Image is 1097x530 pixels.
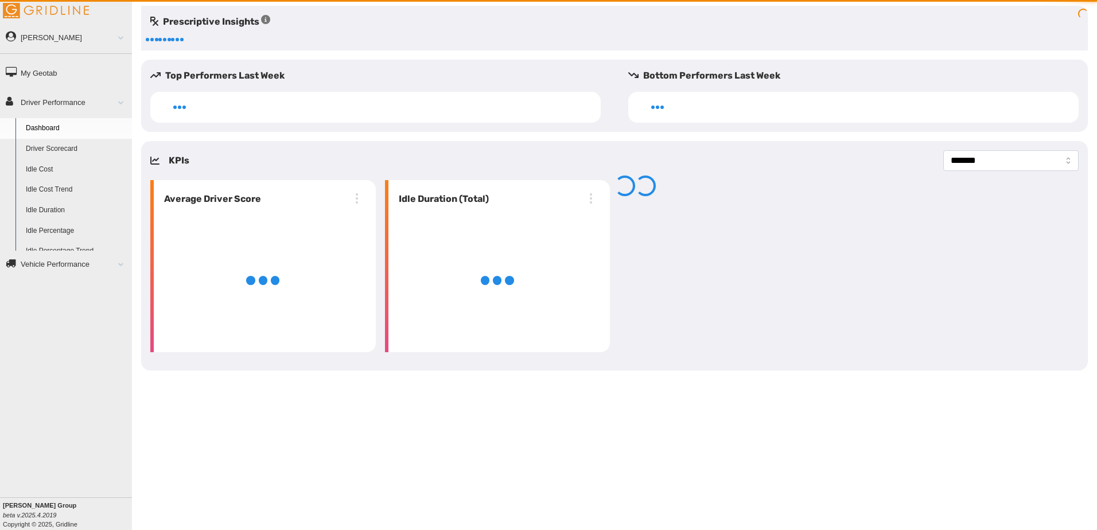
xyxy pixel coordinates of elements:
div: Copyright © 2025, Gridline [3,501,132,529]
a: Idle Percentage [21,221,132,241]
a: Dashboard [21,118,132,139]
h6: Idle Duration (Total) [394,192,489,206]
a: Idle Cost Trend [21,180,132,200]
h5: Bottom Performers Last Week [628,69,1088,83]
h5: KPIs [169,154,189,167]
h5: Top Performers Last Week [150,69,610,83]
a: Idle Duration [21,200,132,221]
a: Idle Cost [21,159,132,180]
a: Idle Percentage Trend [21,241,132,262]
a: Driver Scorecard [21,139,132,159]
i: beta v.2025.4.2019 [3,512,56,519]
img: Gridline [3,3,89,18]
b: [PERSON_NAME] Group [3,502,76,509]
h5: Prescriptive Insights [150,15,270,29]
h6: Average Driver Score [160,192,261,206]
